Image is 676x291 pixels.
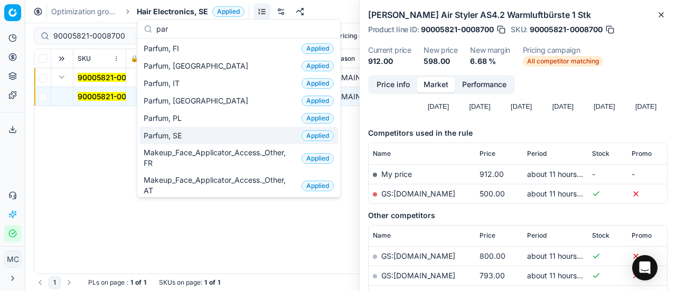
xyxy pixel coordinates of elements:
[424,46,457,54] dt: New price
[527,149,547,158] span: Period
[302,181,334,191] span: Applied
[470,56,510,67] dd: 6.68 %
[635,102,656,110] text: [DATE]
[156,18,334,40] input: Search groups...
[368,210,668,221] h5: Other competitors
[417,77,455,92] button: Market
[144,175,297,196] span: Makeup_Face_Applicator_Access._Other, AT
[144,78,184,89] span: Parfum, IT
[455,77,513,92] button: Performance
[632,149,652,158] span: Promo
[592,231,609,240] span: Stock
[49,276,61,289] button: 1
[302,130,334,141] span: Applied
[144,96,252,106] span: Parfum, [GEOGRAPHIC_DATA]
[368,56,411,67] dd: 912.00
[130,54,138,63] span: 🔒
[144,130,186,141] span: Parfum, SE
[209,278,215,287] strong: of
[144,278,146,287] strong: 1
[480,251,505,260] span: 800.00
[421,24,494,35] span: 90005821-0008700
[135,278,142,287] strong: of
[511,102,532,110] text: [DATE]
[428,102,449,110] text: [DATE]
[527,170,592,179] span: about 11 hours ago
[368,8,668,21] h2: [PERSON_NAME] Air Styler AS4.2 Warmluftbürste 1 Stk
[368,26,419,33] span: Product line ID :
[144,61,252,71] span: Parfum, [GEOGRAPHIC_DATA]
[78,73,149,82] mark: 90005821-0008700
[480,149,495,158] span: Price
[88,278,146,287] div: :
[218,278,220,287] strong: 1
[315,72,380,83] div: GS:[DOMAIN_NAME]
[302,43,334,54] span: Applied
[78,54,91,63] span: SKU
[368,46,411,54] dt: Current price
[511,26,528,33] span: SKU :
[88,278,125,287] span: PLs on page
[373,231,391,240] span: Name
[78,72,149,83] button: 90005821-0008700
[34,276,46,289] button: Go to previous page
[302,61,334,71] span: Applied
[527,189,592,198] span: about 11 hours ago
[527,271,592,280] span: about 11 hours ago
[204,278,207,287] strong: 1
[381,189,455,198] a: GS:[DOMAIN_NAME]
[78,92,149,101] mark: 90005821-0008700
[480,271,505,280] span: 793.00
[470,46,510,54] dt: New margin
[381,170,412,179] span: My price
[137,6,208,17] span: Hair Electronics, SE
[4,251,21,268] button: MC
[627,164,667,184] td: -
[373,149,391,158] span: Name
[55,71,68,83] button: Expand
[381,251,455,260] a: GS:[DOMAIN_NAME]
[51,6,245,17] nav: breadcrumb
[530,24,603,35] span: 90005821-0008700
[480,231,495,240] span: Price
[424,56,457,67] dd: 598.00
[5,251,21,267] span: MC
[137,39,340,197] div: Suggestions
[53,31,169,41] input: Search by SKU or title
[523,46,603,54] dt: Pricing campaign
[130,278,133,287] strong: 1
[63,276,76,289] button: Go to next page
[552,102,574,110] text: [DATE]
[370,77,417,92] button: Price info
[137,6,245,17] span: Hair Electronics, SEApplied
[527,251,592,260] span: about 11 hours ago
[302,96,334,106] span: Applied
[302,113,334,124] span: Applied
[368,128,668,138] h5: Competitors used in the rule
[470,102,491,110] text: [DATE]
[480,170,504,179] span: 912.00
[480,189,505,198] span: 500.00
[144,113,186,124] span: Parfum, PL
[78,91,149,102] button: 90005821-0008700
[144,147,297,168] span: Makeup_Face_Applicator_Access._Other, FR
[212,6,245,17] span: Applied
[51,6,119,17] a: Optimization groups
[302,78,334,89] span: Applied
[34,276,76,289] nav: pagination
[632,231,652,240] span: Promo
[594,102,615,110] text: [DATE]
[144,43,183,54] span: Parfum, FI
[381,271,455,280] a: GS:[DOMAIN_NAME]
[315,91,380,102] div: GS:[DOMAIN_NAME]
[632,255,658,280] div: Open Intercom Messenger
[55,52,68,65] button: Expand all
[159,278,202,287] span: SKUs on page :
[523,56,603,67] span: All competitor matching
[527,231,547,240] span: Period
[592,149,609,158] span: Stock
[588,164,627,184] td: -
[302,153,334,164] span: Applied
